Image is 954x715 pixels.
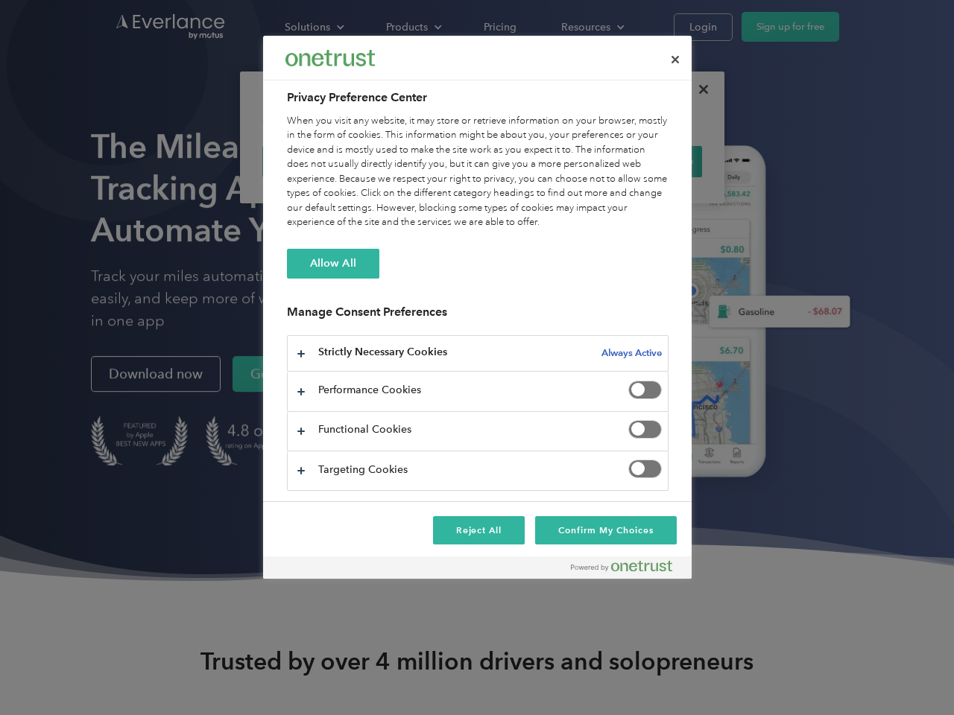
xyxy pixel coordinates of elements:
[287,114,669,230] div: When you visit any website, it may store or retrieve information on your browser, mostly in the f...
[287,305,669,328] h3: Manage Consent Preferences
[287,89,669,107] h2: Privacy Preference Center
[535,516,676,544] button: Confirm My Choices
[571,560,672,572] img: Powered by OneTrust Opens in a new Tab
[263,36,692,579] div: Preference center
[433,516,525,544] button: Reject All
[285,43,375,73] div: Everlance
[659,43,692,76] button: Close
[263,36,692,579] div: Privacy Preference Center
[287,249,379,279] button: Allow All
[285,50,375,66] img: Everlance
[571,560,684,579] a: Powered by OneTrust Opens in a new Tab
